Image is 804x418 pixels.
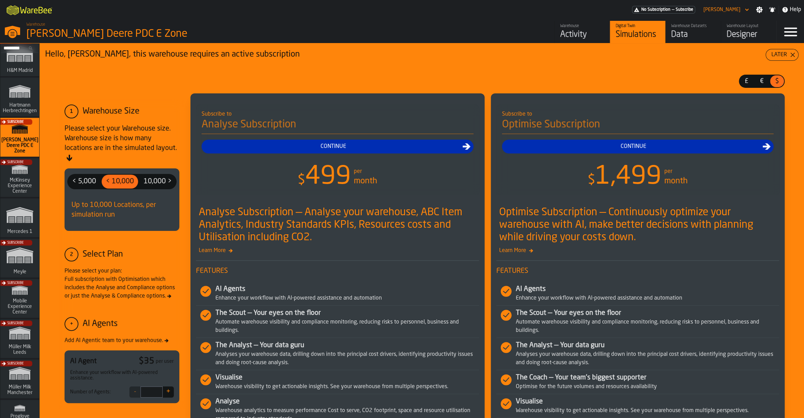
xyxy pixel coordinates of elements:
[664,167,672,176] div: per
[516,341,779,350] div: The Analyst — Your data guru
[502,140,774,153] button: button-Continue
[676,7,693,12] span: Subscribe
[516,350,779,367] div: Analyses your warehouse data, drilling down into the principal cost drivers, identifying producti...
[739,75,753,87] div: thumb
[7,362,24,366] span: Subscribe
[756,77,767,86] span: €
[516,373,779,383] div: The Coach — Your team's biggest supporter
[769,75,785,88] label: button-switch-multi-$
[7,160,24,164] span: Subscribe
[202,118,473,134] h4: Analyse Subscription
[7,321,24,325] span: Subscribe
[354,167,362,176] div: per
[769,51,790,59] div: Later
[0,77,39,118] a: link-to-/wh/i/f0a6b354-7883-413a-84ff-a65eb9c31f03/simulations
[354,176,377,187] div: month
[83,106,139,117] div: Warehouse Size
[0,118,39,158] a: link-to-/wh/i/9d85c013-26f4-4c06-9c7d-6d35b33af13a/simulations
[0,319,39,359] a: link-to-/wh/i/9ddcc54a-0a13-4fa4-8169-7a9b979f5f30/simulations
[45,49,765,60] div: Hello, [PERSON_NAME], this warehouse requires an active subscription
[727,29,771,40] div: Designer
[65,267,179,300] div: Please select your plan: Full subscription with Optimisation which includes the Analyse and Compl...
[139,356,154,367] div: $ 35
[641,7,670,12] span: No Subscription
[83,318,118,329] div: AI Agents
[83,249,123,260] div: Select Plan
[65,336,179,345] div: Add AI Agentic team to your warehouse.
[665,21,721,43] a: link-to-/wh/i/9d85c013-26f4-4c06-9c7d-6d35b33af13a/data
[0,239,39,279] a: link-to-/wh/i/a559492c-8db7-4f96-b4fe-6fc1bd76401c/simulations
[202,110,473,118] div: Subscribe to
[770,75,784,87] div: thumb
[771,77,782,86] span: $
[790,6,801,14] span: Help
[554,21,610,43] a: link-to-/wh/i/9d85c013-26f4-4c06-9c7d-6d35b33af13a/feed/
[516,318,779,335] div: Automate warehouse visibility and compliance monitoring, reducing risks to personnel, business an...
[65,317,78,331] div: +
[703,7,741,12] div: DropdownMenuValue-Sebastian Petruch Petruch
[7,281,24,285] span: Subscribe
[0,37,39,77] a: link-to-/wh/i/0438fb8c-4a97-4a5b-bcc6-2889b6922db0/simulations
[215,341,479,350] div: The Analyst — Your data guru
[766,6,778,13] label: button-toggle-Notifications
[68,175,100,189] div: thumb
[671,29,715,40] div: Data
[199,206,479,244] div: Analyse Subscription — Analyse your warehouse, ABC Item Analytics, Industry Standards KPIs, Resou...
[516,407,779,415] div: Warehouse visibility to get actionable insights. See your warehouse from multiple perspectives.
[26,28,214,40] div: [PERSON_NAME] Deere PDC E Zone
[305,165,351,190] span: 499
[755,75,769,87] div: thumb
[67,195,177,225] div: Up to 10,000 Locations, per simulation run
[7,241,24,245] span: Subscribe
[502,118,774,134] h4: Optimise Subscription
[156,359,174,364] div: per user
[516,294,779,302] div: Enhance your workflow with AI-powered assistance and automation
[67,174,101,189] label: button-switch-multi-< 5,000
[671,24,715,28] div: Warehouse Datasets
[102,175,138,189] div: thumb
[595,165,661,190] span: 1,499
[0,198,39,239] a: link-to-/wh/i/a24a3e22-db74-4543-ba93-f633e23cdb4e/simulations
[496,266,779,276] span: Features
[65,104,78,118] div: 1
[69,176,99,187] span: < 5,000
[202,140,473,153] button: button-Continue
[0,359,39,400] a: link-to-/wh/i/b09612b5-e9f1-4a3a-b0a4-784729d61419/simulations
[664,176,687,187] div: month
[610,21,665,43] a: link-to-/wh/i/9d85c013-26f4-4c06-9c7d-6d35b33af13a/simulations
[65,124,179,163] div: Please select your Warehouse size. Warehouse size is how many locations are in the simulated layout.
[516,284,779,294] div: AI Agents
[616,24,660,28] div: Digital Twin
[215,284,479,294] div: AI Agents
[516,397,779,407] div: Visualise
[215,318,479,335] div: Automate warehouse visibility and compliance monitoring, reducing risks to personnel, business an...
[65,248,78,261] div: 2
[215,350,479,367] div: Analyses your warehouse data, drilling down into the principal cost drivers, identifying producti...
[139,174,177,189] label: button-switch-multi-10,000 >
[0,279,39,319] a: link-to-/wh/i/cb11a009-84d7-4d5a-887e-1404102f8323/simulations
[502,110,774,118] div: Subscribe to
[741,77,752,86] span: £
[779,6,804,14] label: button-toggle-Help
[721,21,776,43] a: link-to-/wh/i/9d85c013-26f4-4c06-9c7d-6d35b33af13a/designer
[754,75,769,88] label: button-switch-multi-€
[588,173,595,187] span: $
[672,7,674,12] span: —
[616,29,660,40] div: Simulations
[196,266,479,276] span: Features
[215,308,479,318] div: The Scout — Your eyes on the floor
[727,24,771,28] div: Warehouse Layout
[163,386,174,398] button: +
[632,6,695,14] div: Menu Subscription
[701,6,750,14] div: DropdownMenuValue-Sebastian Petruch Petruch
[505,142,763,151] div: Continue
[70,370,174,381] div: Enhance your workflow with AI-powered assistance.
[765,49,798,61] button: button-Later
[632,6,695,14] a: link-to-/wh/i/9d85c013-26f4-4c06-9c7d-6d35b33af13a/pricing/
[560,29,604,40] div: Activity
[516,308,779,318] div: The Scout — Your eyes on the floor
[496,246,779,255] span: Learn More
[196,246,479,255] span: Learn More
[753,6,765,13] label: button-toggle-Settings
[103,176,137,187] span: < 10,000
